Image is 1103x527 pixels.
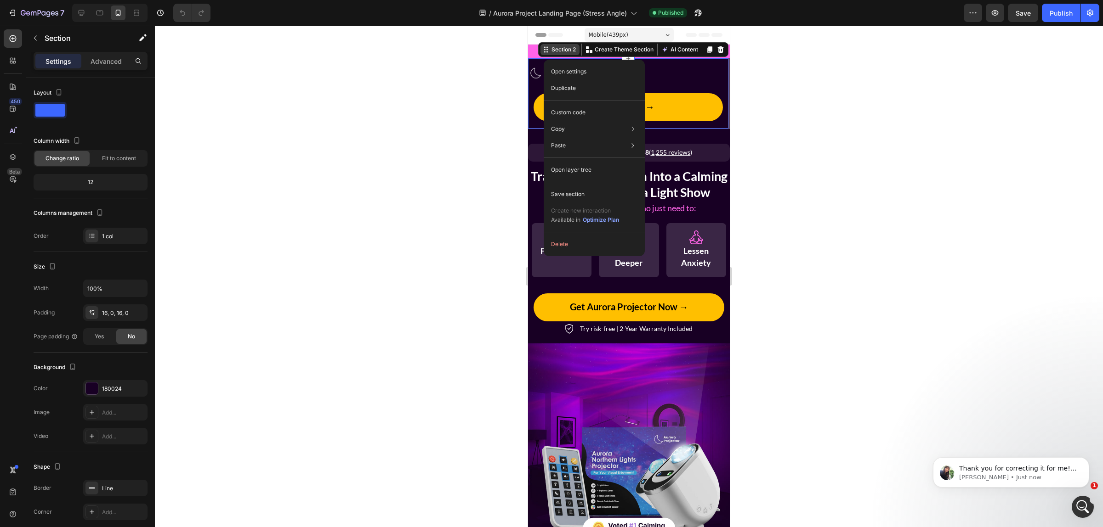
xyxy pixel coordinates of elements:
span: Change ratio [45,154,79,163]
div: 180024 [102,385,145,393]
span: Available in [551,216,580,223]
p: Open settings [551,67,586,76]
input: Auto [84,280,147,297]
p: Duplicate [551,84,576,92]
p: Open layer tree [551,166,591,174]
div: Line [102,484,145,493]
span: Yes [95,332,104,341]
p: Copy [551,125,565,133]
div: Image [34,408,50,416]
span: No [128,332,135,341]
div: 12 [35,176,146,189]
button: Save [1008,4,1038,22]
div: Border [34,484,51,492]
span: Fit to content [102,154,136,163]
div: Order [34,232,49,240]
div: Undo/Redo [173,4,210,22]
div: Size [34,261,58,273]
div: Add... [102,508,145,516]
div: Add... [102,409,145,417]
p: Custom code [551,108,586,117]
div: Color [34,384,48,392]
div: Page padding [34,332,78,341]
iframe: To enrich screen reader interactions, please activate Accessibility in Grammarly extension settings [528,26,730,527]
span: 1 [1091,482,1098,489]
div: Publish [1050,8,1073,18]
div: Corner [34,508,52,516]
button: Delete [547,236,641,252]
p: 7 [60,7,64,18]
div: 1 col [102,232,145,241]
iframe: Intercom live chat [1072,496,1094,518]
p: Settings [45,56,71,66]
div: Column width [34,135,82,147]
p: Section [45,33,120,44]
button: Optimize Plan [582,215,620,224]
div: Optimize Plan [583,216,619,224]
span: Save [1016,9,1031,17]
p: Advanced [91,56,122,66]
span: Aurora Project Landing Page (Stress Angle) [493,8,627,18]
div: Video [34,432,48,440]
div: 450 [9,98,22,105]
div: Beta [7,168,22,175]
span: / [489,8,491,18]
div: Background [34,361,78,374]
div: Padding [34,308,55,317]
span: Published [658,9,683,17]
iframe: Intercom notifications message [919,438,1103,502]
div: 16, 0, 16, 0 [102,309,145,317]
p: Create new interaction [551,206,620,215]
button: Publish [1042,4,1080,22]
p: Save section [551,190,585,198]
div: Add... [102,432,145,441]
div: Layout [34,87,64,99]
button: 7 [4,4,68,22]
div: Shape [34,461,63,473]
p: Paste [551,141,566,150]
div: Columns management [34,207,105,219]
div: Width [34,284,49,292]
